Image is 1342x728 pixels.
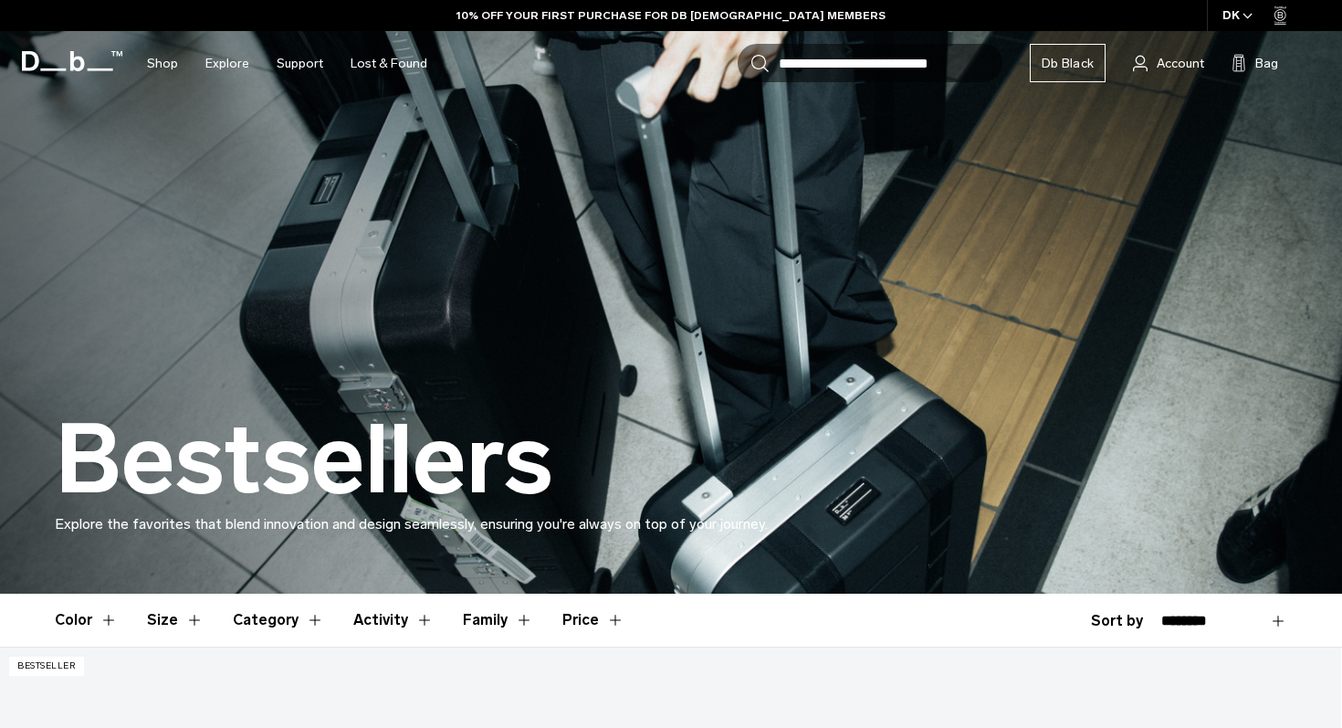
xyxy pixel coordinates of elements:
h1: Bestsellers [55,407,553,513]
a: Account [1133,52,1204,74]
button: Toggle Filter [55,594,118,647]
button: Toggle Filter [353,594,434,647]
a: 10% OFF YOUR FIRST PURCHASE FOR DB [DEMOGRAPHIC_DATA] MEMBERS [456,7,886,24]
button: Toggle Price [562,594,624,647]
button: Bag [1232,52,1278,74]
nav: Main Navigation [133,31,441,96]
a: Shop [147,31,178,96]
button: Toggle Filter [463,594,533,647]
a: Db Black [1030,44,1106,82]
button: Toggle Filter [233,594,324,647]
span: Explore the favorites that blend innovation and design seamlessly, ensuring you're always on top ... [55,515,768,533]
a: Support [277,31,323,96]
button: Toggle Filter [147,594,204,647]
a: Explore [205,31,249,96]
p: Bestseller [9,657,84,676]
a: Lost & Found [351,31,427,96]
span: Bag [1255,54,1278,73]
span: Account [1157,54,1204,73]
